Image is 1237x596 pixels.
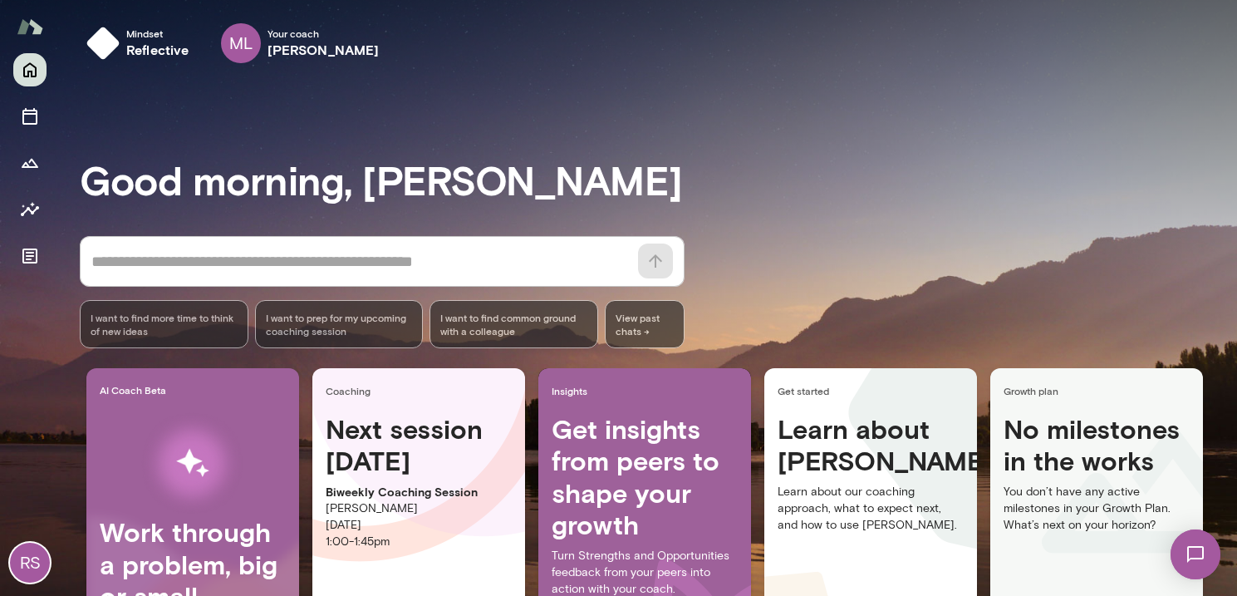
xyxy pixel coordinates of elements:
h4: Next session [DATE] [326,413,512,477]
img: AI Workflows [119,411,267,516]
div: ML [221,23,261,63]
span: Get started [778,384,970,397]
h4: Learn about [PERSON_NAME] [778,413,964,477]
span: I want to find more time to think of new ideas [91,311,238,337]
span: Insights [552,384,744,397]
h6: [PERSON_NAME] [268,40,380,60]
span: AI Coach Beta [100,383,292,397]
h4: No milestones in the works [1004,413,1190,484]
span: Your coach [268,27,380,40]
img: mindset [86,27,120,60]
span: Mindset [126,27,189,40]
div: MLYour coach[PERSON_NAME] [209,17,391,70]
div: I want to prep for my upcoming coaching session [255,300,424,348]
h6: reflective [126,40,189,60]
p: [DATE] [326,517,512,534]
div: RS [10,543,50,583]
button: Documents [13,239,47,273]
span: I want to prep for my upcoming coaching session [266,311,413,337]
span: I want to find common ground with a colleague [440,311,587,337]
button: Sessions [13,100,47,133]
p: Learn about our coaching approach, what to expect next, and how to use [PERSON_NAME]. [778,484,964,534]
span: Coaching [326,384,518,397]
span: View past chats -> [605,300,685,348]
h3: Good morning, [PERSON_NAME] [80,156,1237,203]
p: 1:00 - 1:45pm [326,534,512,550]
button: Insights [13,193,47,226]
div: I want to find common ground with a colleague [430,300,598,348]
p: [PERSON_NAME] [326,500,512,517]
button: Home [13,53,47,86]
button: Mindsetreflective [80,17,203,70]
h4: Get insights from peers to shape your growth [552,413,738,541]
p: Biweekly Coaching Session [326,484,512,500]
span: Growth plan [1004,384,1196,397]
img: Mento [17,11,43,42]
p: You don’t have any active milestones in your Growth Plan. What’s next on your horizon? [1004,484,1190,534]
div: I want to find more time to think of new ideas [80,300,248,348]
button: Growth Plan [13,146,47,180]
